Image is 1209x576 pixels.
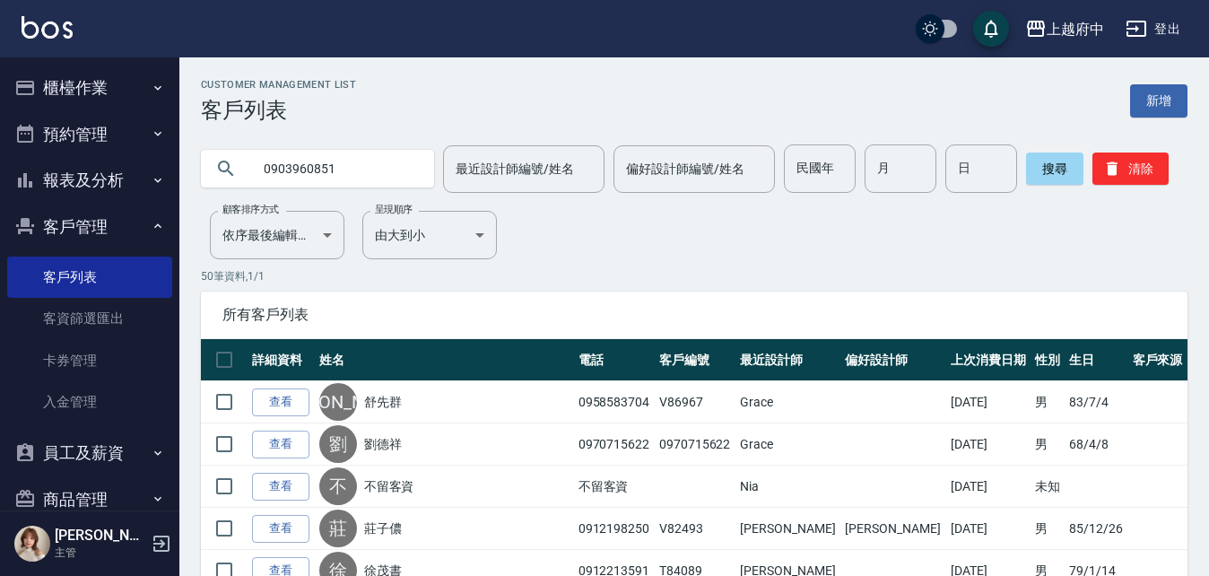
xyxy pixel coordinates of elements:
[946,466,1031,508] td: [DATE]
[252,388,309,416] a: 查看
[362,211,497,259] div: 由大到小
[1065,423,1127,466] td: 68/4/8
[946,381,1031,423] td: [DATE]
[1031,423,1065,466] td: 男
[201,268,1187,284] p: 50 筆資料, 1 / 1
[315,339,574,381] th: 姓名
[319,510,357,547] div: 莊
[7,340,172,381] a: 卡券管理
[375,203,413,216] label: 呈現順序
[222,203,279,216] label: 顧客排序方式
[574,466,655,508] td: 不留客資
[364,519,402,537] a: 莊子儂
[1018,11,1111,48] button: 上越府中
[946,423,1031,466] td: [DATE]
[1031,381,1065,423] td: 男
[1065,381,1127,423] td: 83/7/4
[201,79,356,91] h2: Customer Management List
[946,339,1031,381] th: 上次消費日期
[655,381,735,423] td: V86967
[251,144,420,193] input: 搜尋關鍵字
[1031,508,1065,550] td: 男
[1026,153,1083,185] button: 搜尋
[364,477,414,495] a: 不留客資
[248,339,315,381] th: 詳細資料
[735,339,840,381] th: 最近設計師
[364,435,402,453] a: 劉德祥
[319,425,357,463] div: 劉
[201,98,356,123] h3: 客戶列表
[210,211,344,259] div: 依序最後編輯時間
[946,508,1031,550] td: [DATE]
[1065,508,1127,550] td: 85/12/26
[1118,13,1187,46] button: 登出
[7,157,172,204] button: 報表及分析
[1031,339,1065,381] th: 性別
[7,111,172,158] button: 預約管理
[973,11,1009,47] button: save
[1047,18,1104,40] div: 上越府中
[1092,153,1169,185] button: 清除
[1031,466,1065,508] td: 未知
[319,383,357,421] div: [PERSON_NAME]
[655,339,735,381] th: 客戶編號
[7,298,172,339] a: 客資篩選匯出
[655,508,735,550] td: V82493
[7,257,172,298] a: 客戶列表
[14,526,50,562] img: Person
[222,306,1166,324] span: 所有客戶列表
[574,423,655,466] td: 0970715622
[735,423,840,466] td: Grace
[319,467,357,505] div: 不
[1130,84,1187,118] a: 新增
[840,508,945,550] td: [PERSON_NAME]
[1065,339,1127,381] th: 生日
[55,527,146,545] h5: [PERSON_NAME]
[364,393,402,411] a: 舒先群
[574,339,655,381] th: 電話
[7,476,172,523] button: 商品管理
[7,204,172,250] button: 客戶管理
[735,508,840,550] td: [PERSON_NAME]
[574,381,655,423] td: 0958583704
[655,423,735,466] td: 0970715622
[7,430,172,476] button: 員工及薪資
[252,431,309,458] a: 查看
[252,473,309,501] a: 查看
[735,466,840,508] td: Nia
[735,381,840,423] td: Grace
[22,16,73,39] img: Logo
[55,545,146,561] p: 主管
[574,508,655,550] td: 0912198250
[7,381,172,423] a: 入金管理
[252,515,309,543] a: 查看
[1128,339,1187,381] th: 客戶來源
[840,339,945,381] th: 偏好設計師
[7,65,172,111] button: 櫃檯作業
